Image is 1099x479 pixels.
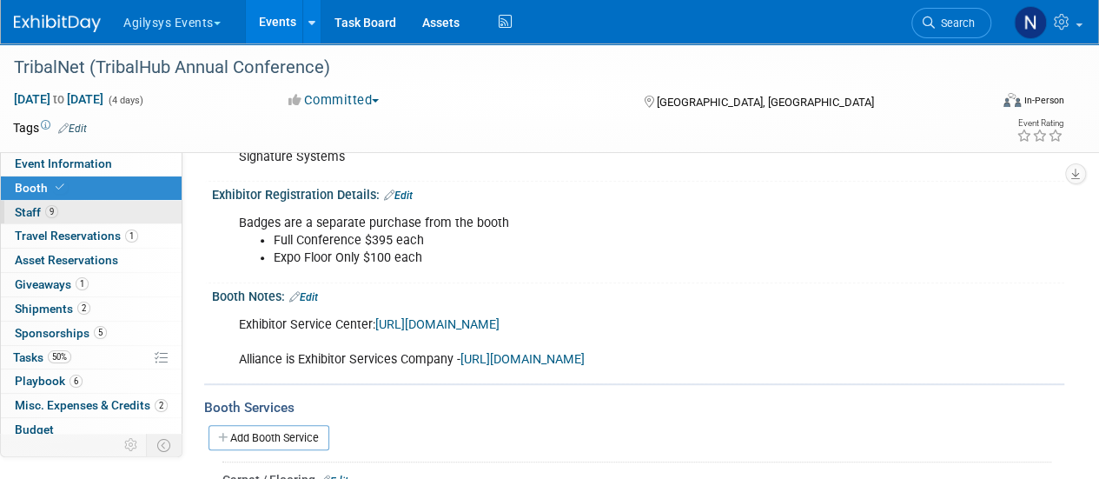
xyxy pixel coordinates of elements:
a: Edit [58,123,87,135]
span: 50% [48,350,71,363]
span: Search [935,17,975,30]
a: Travel Reservations1 [1,224,182,248]
a: Tasks50% [1,346,182,369]
span: 1 [76,277,89,290]
a: Sponsorships5 [1,322,182,345]
span: Shipments [15,302,90,316]
span: Sponsorships [15,326,107,340]
div: In-Person [1023,94,1064,107]
td: Tags [13,119,87,136]
li: Full Conference $395 each [274,232,885,249]
div: Booth Notes: [212,283,1064,306]
img: Format-Inperson.png [1003,93,1021,107]
a: Booth [1,176,182,200]
a: Playbook6 [1,369,182,393]
span: Giveaways [15,277,89,291]
span: Booth [15,181,68,195]
a: [URL][DOMAIN_NAME] [375,317,500,332]
a: Misc. Expenses & Credits2 [1,394,182,417]
a: Giveaways1 [1,273,182,296]
span: Asset Reservations [15,253,118,267]
a: Edit [289,291,318,303]
div: Badges are a separate purchase from the booth [227,206,896,276]
span: 2 [77,302,90,315]
span: Staff [15,205,58,219]
td: Personalize Event Tab Strip [116,434,147,456]
a: Staff9 [1,201,182,224]
td: Toggle Event Tabs [147,434,182,456]
div: Exhibitor Service Center: Alliance is Exhibitor Services Company - [227,308,896,377]
span: 6 [70,375,83,388]
a: Budget [1,418,182,442]
span: Budget [15,422,54,436]
span: 5 [94,326,107,339]
span: (4 days) [107,95,143,106]
li: Expo Floor Only $100 each [274,249,885,267]
a: Edit [384,190,413,202]
img: Natalie Morin [1014,6,1047,39]
span: [GEOGRAPHIC_DATA], [GEOGRAPHIC_DATA] [656,96,873,109]
span: Playbook [15,374,83,388]
a: Shipments2 [1,297,182,321]
div: Exhibitor Registration Details: [212,182,1064,204]
span: to [50,92,67,106]
span: 9 [45,205,58,218]
span: Tasks [13,350,71,364]
img: ExhibitDay [14,15,101,32]
div: Event Rating [1016,119,1063,128]
div: Signature Systems [227,140,896,175]
a: Event Information [1,152,182,176]
div: Event Format [910,90,1064,116]
span: Travel Reservations [15,229,138,243]
a: Search [911,8,991,38]
span: Event Information [15,156,112,170]
a: Asset Reservations [1,249,182,272]
button: Committed [282,91,386,110]
a: Add Booth Service [209,425,329,450]
span: [DATE] [DATE] [13,91,104,107]
div: TribalNet (TribalHub Annual Conference) [8,52,975,83]
a: [URL][DOMAIN_NAME] [460,352,585,367]
span: 2 [155,399,168,412]
div: Booth Services [204,398,1064,417]
span: 1 [125,230,138,243]
i: Booth reservation complete [56,183,64,192]
span: Misc. Expenses & Credits [15,398,168,412]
